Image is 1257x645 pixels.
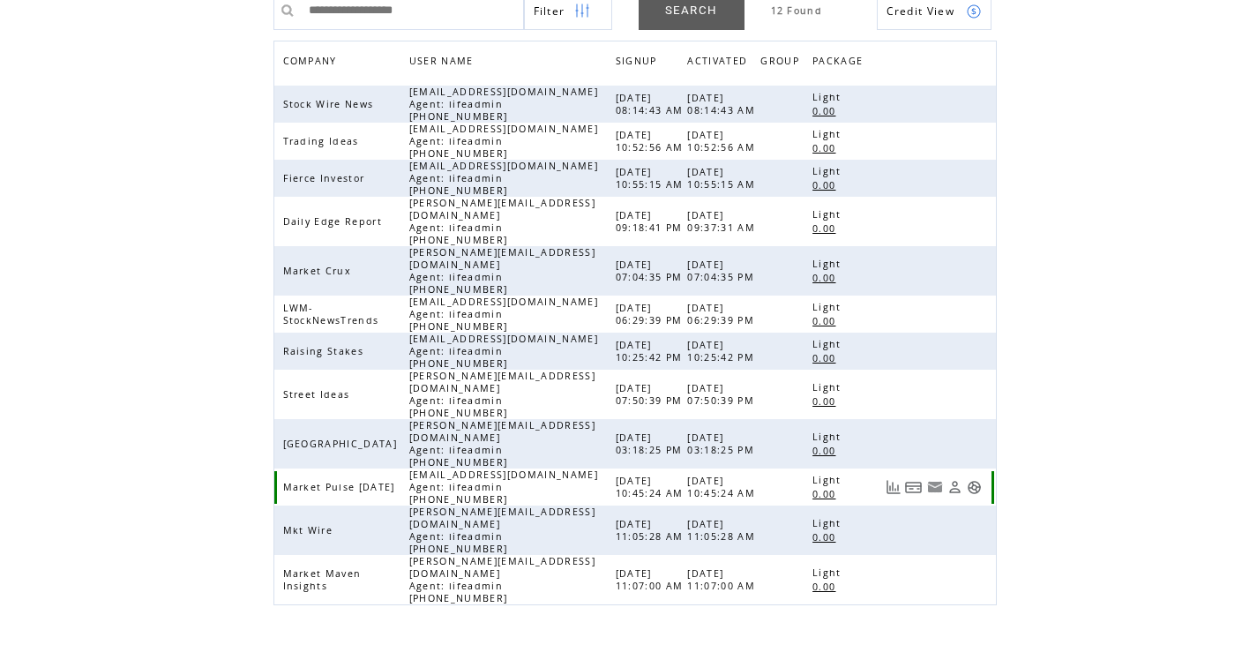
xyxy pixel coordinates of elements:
[812,529,844,544] a: 0.00
[616,92,688,116] span: [DATE] 08:14:43 AM
[812,338,846,350] span: Light
[283,55,341,65] a: COMPANY
[687,518,759,543] span: [DATE] 11:05:28 AM
[687,475,759,499] span: [DATE] 10:45:24 AM
[687,431,759,456] span: [DATE] 03:18:25 PM
[283,524,338,536] span: Mkt Wire
[812,443,844,458] a: 0.00
[283,50,341,76] span: COMPANY
[812,445,840,457] span: 0.00
[283,135,363,147] span: Trading Ideas
[812,272,840,284] span: 0.00
[812,177,844,192] a: 0.00
[409,419,595,469] span: [PERSON_NAME][EMAIL_ADDRESS][DOMAIN_NAME] Agent: lifeadmin [PHONE_NUMBER]
[812,350,844,365] a: 0.00
[905,480,923,495] a: View Bills
[616,50,662,76] span: SIGNUP
[616,339,687,364] span: [DATE] 10:25:42 PM
[812,395,840,408] span: 0.00
[812,222,840,235] span: 0.00
[687,50,752,76] span: ACTIVATED
[409,333,598,370] span: [EMAIL_ADDRESS][DOMAIN_NAME] Agent: lifeadmin [PHONE_NUMBER]
[812,352,840,364] span: 0.00
[812,258,846,270] span: Light
[409,469,598,506] span: [EMAIL_ADDRESS][DOMAIN_NAME] Agent: lifeadmin [PHONE_NUMBER]
[616,55,662,65] a: SIGNUP
[409,197,595,246] span: [PERSON_NAME][EMAIL_ADDRESS][DOMAIN_NAME] Agent: lifeadmin [PHONE_NUMBER]
[812,140,844,155] a: 0.00
[409,123,598,160] span: [EMAIL_ADDRESS][DOMAIN_NAME] Agent: lifeadmin [PHONE_NUMBER]
[283,215,387,228] span: Daily Edge Report
[616,166,688,191] span: [DATE] 10:55:15 AM
[927,479,943,495] a: Resend welcome email to this user
[886,480,901,495] a: View Usage
[812,579,844,594] a: 0.00
[616,259,687,283] span: [DATE] 07:04:35 PM
[283,345,369,357] span: Raising Stakes
[812,179,840,191] span: 0.00
[409,555,595,604] span: [PERSON_NAME][EMAIL_ADDRESS][DOMAIN_NAME] Agent: lifeadmin [PHONE_NUMBER]
[283,265,356,277] span: Market Crux
[812,103,844,118] a: 0.00
[283,388,355,401] span: Street Ideas
[409,506,595,555] span: [PERSON_NAME][EMAIL_ADDRESS][DOMAIN_NAME] Agent: lifeadmin [PHONE_NUMBER]
[409,296,598,333] span: [EMAIL_ADDRESS][DOMAIN_NAME] Agent: lifeadmin [PHONE_NUMBER]
[967,480,982,495] a: Support
[616,382,687,407] span: [DATE] 07:50:39 PM
[812,270,844,285] a: 0.00
[812,221,844,236] a: 0.00
[687,209,759,234] span: [DATE] 09:37:31 AM
[687,166,759,191] span: [DATE] 10:55:15 AM
[616,567,688,592] span: [DATE] 11:07:00 AM
[812,381,846,394] span: Light
[966,4,982,19] img: credits.png
[687,567,759,592] span: [DATE] 11:07:00 AM
[812,50,872,76] a: PACKAGE
[812,488,840,500] span: 0.00
[812,208,846,221] span: Light
[812,105,840,117] span: 0.00
[283,98,378,110] span: Stock Wire News
[283,567,362,592] span: Market Maven Insights
[534,4,565,19] span: Show filters
[812,313,844,328] a: 0.00
[812,50,867,76] span: PACKAGE
[687,129,759,154] span: [DATE] 10:52:56 AM
[687,92,759,116] span: [DATE] 08:14:43 AM
[812,301,846,313] span: Light
[687,259,759,283] span: [DATE] 07:04:35 PM
[616,518,688,543] span: [DATE] 11:05:28 AM
[812,91,846,103] span: Light
[812,486,844,501] a: 0.00
[616,302,687,326] span: [DATE] 06:29:39 PM
[812,431,846,443] span: Light
[812,142,840,154] span: 0.00
[812,128,846,140] span: Light
[409,160,598,197] span: [EMAIL_ADDRESS][DOMAIN_NAME] Agent: lifeadmin [PHONE_NUMBER]
[687,302,759,326] span: [DATE] 06:29:39 PM
[812,394,844,409] a: 0.00
[812,531,840,544] span: 0.00
[409,246,595,296] span: [PERSON_NAME][EMAIL_ADDRESS][DOMAIN_NAME] Agent: lifeadmin [PHONE_NUMBER]
[409,55,478,65] a: USER NAME
[616,475,688,499] span: [DATE] 10:45:24 AM
[947,480,962,495] a: View Profile
[812,474,846,486] span: Light
[616,129,688,154] span: [DATE] 10:52:56 AM
[687,382,759,407] span: [DATE] 07:50:39 PM
[687,339,759,364] span: [DATE] 10:25:42 PM
[771,4,823,17] span: 12 Found
[887,4,955,19] span: Show Credits View
[760,50,808,76] a: GROUP
[760,50,804,76] span: GROUP
[616,431,687,456] span: [DATE] 03:18:25 PM
[812,566,846,579] span: Light
[812,581,840,593] span: 0.00
[812,165,846,177] span: Light
[616,209,687,234] span: [DATE] 09:18:41 PM
[409,50,478,76] span: USER NAME
[812,315,840,327] span: 0.00
[283,438,402,450] span: [GEOGRAPHIC_DATA]
[283,481,400,493] span: Market Pulse [DATE]
[409,86,598,123] span: [EMAIL_ADDRESS][DOMAIN_NAME] Agent: lifeadmin [PHONE_NUMBER]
